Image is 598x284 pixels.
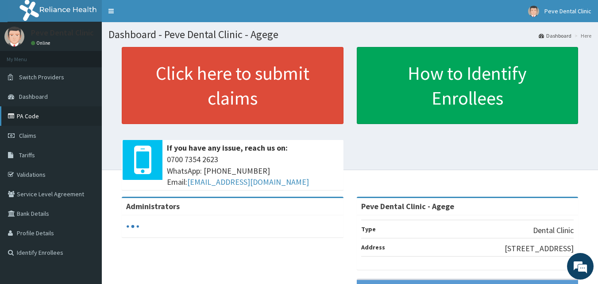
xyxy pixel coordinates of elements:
strong: Peve Dental Clinic - Agege [361,201,454,211]
span: Claims [19,132,36,140]
a: [EMAIL_ADDRESS][DOMAIN_NAME] [187,177,309,187]
a: Online [31,40,52,46]
p: Peve Dental Clinic [31,29,94,37]
b: Type [361,225,376,233]
p: [STREET_ADDRESS] [505,243,574,254]
b: Address [361,243,385,251]
a: How to Identify Enrollees [357,47,579,124]
img: User Image [528,6,539,17]
svg: audio-loading [126,220,139,233]
p: Dental Clinic [533,225,574,236]
a: Click here to submit claims [122,47,343,124]
span: 0700 7354 2623 WhatsApp: [PHONE_NUMBER] Email: [167,154,339,188]
span: Tariffs [19,151,35,159]
h1: Dashboard - Peve Dental Clinic - Agege [108,29,591,40]
b: If you have any issue, reach us on: [167,143,288,153]
span: Dashboard [19,93,48,101]
li: Here [572,32,591,39]
span: Peve Dental Clinic [544,7,591,15]
a: Dashboard [539,32,571,39]
span: Switch Providers [19,73,64,81]
b: Administrators [126,201,180,211]
img: User Image [4,27,24,47]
